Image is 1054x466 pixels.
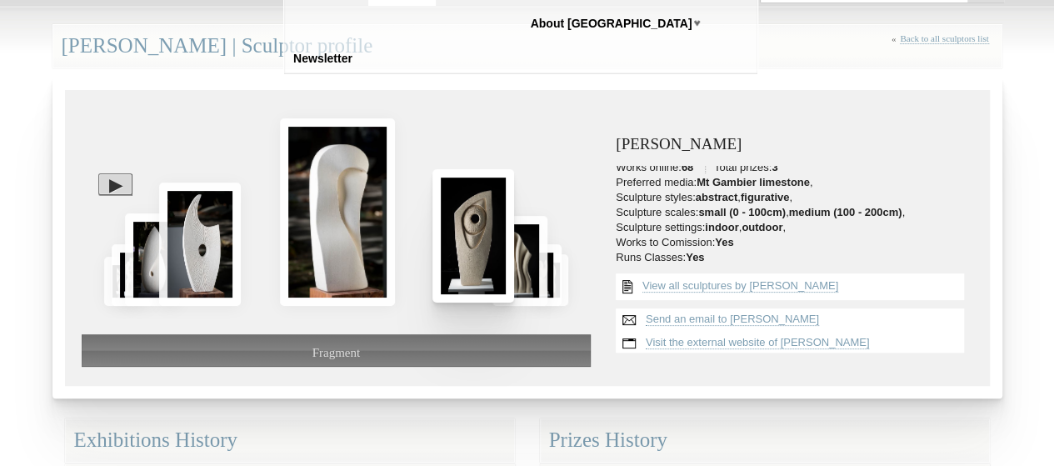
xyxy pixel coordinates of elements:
strong: Mt Gambier limestone [697,176,810,188]
strong: abstract [696,191,738,203]
strong: 3 [772,161,777,173]
a: About [GEOGRAPHIC_DATA] [524,8,699,39]
li: Preferred media: , [616,176,972,189]
li: Sculpture settings: , , [616,221,972,234]
img: Send an email to John Bishop [616,308,642,332]
strong: figurative [741,191,790,203]
strong: 68 [682,161,693,173]
a: View all sculptures by [PERSON_NAME] [642,279,838,293]
div: Prizes History [540,418,990,463]
strong: medium (100 - 200cm) [789,206,902,218]
div: Exhibitions History [65,418,515,463]
li: Works to Comission: [616,236,972,249]
strong: small (0 - 100cm) [698,206,786,218]
img: Polly [112,244,152,306]
img: Origin [104,257,137,305]
img: Plant Form #3 [125,213,180,305]
li: Works online: Total prizes: [616,161,972,174]
img: Sentinel [432,169,514,303]
a: Back to all sculptors list [900,33,988,44]
strong: indoor [705,221,738,233]
img: Fragment [280,118,395,306]
h3: [PERSON_NAME] [616,136,972,153]
a: Newsletter [287,43,359,74]
img: Fold [492,216,547,306]
span: Fragment [312,346,361,359]
strong: Yes [715,236,733,248]
li: Runs Classes: [616,251,972,264]
strong: Yes [686,251,704,263]
div: « [892,33,993,63]
img: View all {sculptor_name} sculptures list [616,273,639,300]
img: Visit website [616,332,642,355]
strong: outdoor [742,221,782,233]
div: [PERSON_NAME] | Sculptor profile [52,24,1002,68]
a: Visit the external website of [PERSON_NAME] [646,336,870,349]
a: Send an email to [PERSON_NAME] [646,313,819,326]
li: Sculpture styles: , , [616,191,972,204]
li: Sculpture scales: , , [616,206,972,219]
img: Neo [159,183,241,306]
